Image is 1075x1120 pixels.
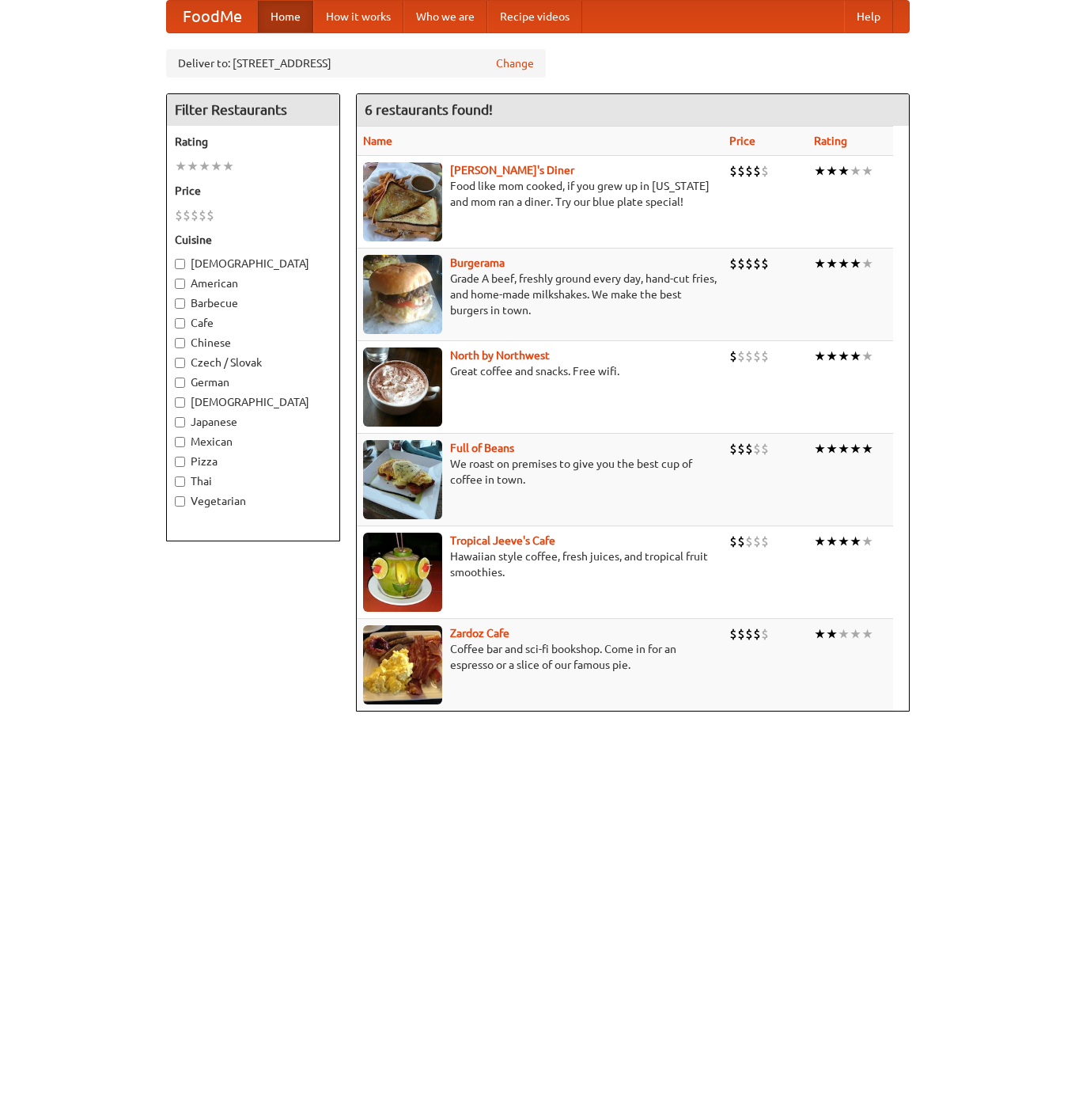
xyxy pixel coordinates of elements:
[814,135,847,147] a: Rating
[199,158,210,175] li: ★
[206,207,214,224] li: $
[844,1,893,32] a: Help
[753,440,761,457] li: $
[175,295,331,311] label: Barbecue
[363,363,717,379] p: Great coffee and snacks. Free wifi.
[761,533,769,550] li: $
[175,417,185,427] input: Japanese
[729,440,737,457] li: $
[363,549,717,580] p: Hawaiian style coffee, fresh juices, and tropical fruit smoothies.
[729,625,737,643] li: $
[745,625,753,643] li: $
[761,162,769,180] li: $
[838,440,850,457] li: ★
[450,627,509,640] a: Zardoz Cafe
[363,178,717,210] p: Food like mom cooked, if you grew up in [US_STATE] and mom ran a diner. Try our blue plate special!
[258,1,313,32] a: Home
[363,135,392,147] a: Name
[175,397,185,408] input: [DEMOGRAPHIC_DATA]
[175,134,331,150] h5: Rating
[183,207,191,224] li: $
[745,162,753,180] li: $
[175,355,331,370] label: Czech / Slovak
[191,207,199,224] li: $
[761,255,769,272] li: $
[737,625,745,643] li: $
[175,279,185,289] input: American
[199,207,206,224] li: $
[737,162,745,180] li: $
[838,255,850,272] li: ★
[850,162,861,180] li: ★
[175,275,331,291] label: American
[826,440,838,457] li: ★
[450,442,514,454] a: Full of Beans
[365,102,493,117] ng-pluralize: 6 restaurants found!
[175,315,331,331] label: Cafe
[814,347,826,365] li: ★
[838,162,850,180] li: ★
[363,162,442,241] img: sallys.jpg
[363,625,442,704] img: zardoz.jpg
[363,641,717,673] p: Coffee bar and sci-fi bookshop. Come in for an espresso or a slice of our famous pie.
[850,440,861,457] li: ★
[175,454,331,469] label: Pizza
[737,255,745,272] li: $
[167,1,258,32] a: FoodMe
[175,183,331,199] h5: Price
[761,347,769,365] li: $
[175,434,331,450] label: Mexican
[729,135,755,147] a: Price
[313,1,403,32] a: How it works
[861,440,873,457] li: ★
[175,232,331,248] h5: Cuisine
[838,533,850,550] li: ★
[450,349,550,362] a: North by Northwest
[450,534,555,547] a: Tropical Jeeve's Cafe
[826,533,838,550] li: ★
[753,347,761,365] li: $
[175,259,185,269] input: [DEMOGRAPHIC_DATA]
[745,347,753,365] li: $
[363,533,442,612] img: jeeves.jpg
[814,255,826,272] li: ★
[861,533,873,550] li: ★
[753,533,761,550] li: $
[737,440,745,457] li: $
[826,255,838,272] li: ★
[363,347,442,427] img: north.jpg
[737,347,745,365] li: $
[753,625,761,643] li: $
[496,55,534,71] a: Change
[761,625,769,643] li: $
[175,256,331,271] label: [DEMOGRAPHIC_DATA]
[729,533,737,550] li: $
[838,625,850,643] li: ★
[187,158,199,175] li: ★
[175,158,187,175] li: ★
[175,473,331,489] label: Thai
[175,318,185,328] input: Cafe
[175,394,331,410] label: [DEMOGRAPHIC_DATA]
[363,456,717,488] p: We roast on premises to give you the best cup of coffee in town.
[826,625,838,643] li: ★
[850,347,861,365] li: ★
[814,162,826,180] li: ★
[175,338,185,348] input: Chinese
[175,437,185,447] input: Mexican
[814,625,826,643] li: ★
[814,440,826,457] li: ★
[167,94,339,126] h4: Filter Restaurants
[745,533,753,550] li: $
[745,440,753,457] li: $
[450,164,574,177] b: [PERSON_NAME]'s Diner
[175,207,183,224] li: $
[814,533,826,550] li: ★
[737,533,745,550] li: $
[450,256,505,269] a: Burgerama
